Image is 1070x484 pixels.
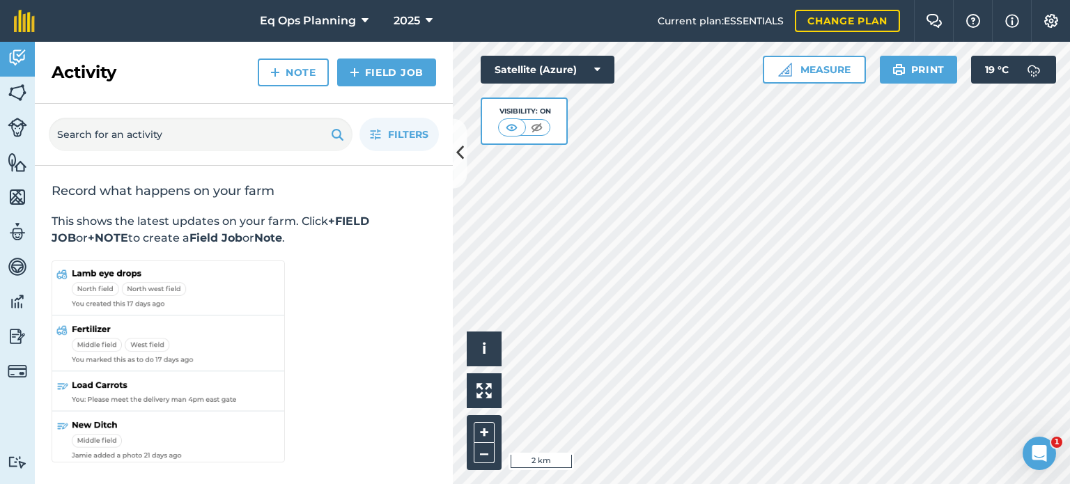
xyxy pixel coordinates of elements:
[1023,437,1056,470] iframe: Intercom live chat
[258,58,329,86] a: Note
[8,221,27,242] img: svg+xml;base64,PD94bWwgdmVyc2lvbj0iMS4wIiBlbmNvZGluZz0idXRmLTgiPz4KPCEtLSBHZW5lcmF0b3I6IEFkb2JlIE...
[8,82,27,103] img: svg+xml;base64,PHN2ZyB4bWxucz0iaHR0cDovL3d3dy53My5vcmcvMjAwMC9zdmciIHdpZHRoPSI1NiIgaGVpZ2h0PSI2MC...
[892,61,906,78] img: svg+xml;base64,PHN2ZyB4bWxucz0iaHR0cDovL3d3dy53My5vcmcvMjAwMC9zdmciIHdpZHRoPSIxOSIgaGVpZ2h0PSIyNC...
[8,152,27,173] img: svg+xml;base64,PHN2ZyB4bWxucz0iaHR0cDovL3d3dy53My5vcmcvMjAwMC9zdmciIHdpZHRoPSI1NiIgaGVpZ2h0PSI2MC...
[8,187,27,208] img: svg+xml;base64,PHN2ZyB4bWxucz0iaHR0cDovL3d3dy53My5vcmcvMjAwMC9zdmciIHdpZHRoPSI1NiIgaGVpZ2h0PSI2MC...
[331,126,344,143] img: svg+xml;base64,PHN2ZyB4bWxucz0iaHR0cDovL3d3dy53My5vcmcvMjAwMC9zdmciIHdpZHRoPSIxOSIgaGVpZ2h0PSIyNC...
[359,118,439,151] button: Filters
[52,182,436,199] h2: Record what happens on your farm
[388,127,428,142] span: Filters
[880,56,958,84] button: Print
[482,340,486,357] span: i
[8,291,27,312] img: svg+xml;base64,PD94bWwgdmVyc2lvbj0iMS4wIiBlbmNvZGluZz0idXRmLTgiPz4KPCEtLSBHZW5lcmF0b3I6IEFkb2JlIE...
[8,361,27,381] img: svg+xml;base64,PD94bWwgdmVyc2lvbj0iMS4wIiBlbmNvZGluZz0idXRmLTgiPz4KPCEtLSBHZW5lcmF0b3I6IEFkb2JlIE...
[88,231,128,244] strong: +NOTE
[1005,13,1019,29] img: svg+xml;base64,PHN2ZyB4bWxucz0iaHR0cDovL3d3dy53My5vcmcvMjAwMC9zdmciIHdpZHRoPSIxNyIgaGVpZ2h0PSIxNy...
[763,56,866,84] button: Measure
[254,231,282,244] strong: Note
[474,422,495,443] button: +
[985,56,1009,84] span: 19 ° C
[270,64,280,81] img: svg+xml;base64,PHN2ZyB4bWxucz0iaHR0cDovL3d3dy53My5vcmcvMjAwMC9zdmciIHdpZHRoPSIxNCIgaGVpZ2h0PSIyNC...
[503,120,520,134] img: svg+xml;base64,PHN2ZyB4bWxucz0iaHR0cDovL3d3dy53My5vcmcvMjAwMC9zdmciIHdpZHRoPSI1MCIgaGVpZ2h0PSI0MC...
[394,13,420,29] span: 2025
[8,256,27,277] img: svg+xml;base64,PD94bWwgdmVyc2lvbj0iMS4wIiBlbmNvZGluZz0idXRmLTgiPz4KPCEtLSBHZW5lcmF0b3I6IEFkb2JlIE...
[971,56,1056,84] button: 19 °C
[795,10,900,32] a: Change plan
[926,14,943,28] img: Two speech bubbles overlapping with the left bubble in the forefront
[189,231,242,244] strong: Field Job
[778,63,792,77] img: Ruler icon
[49,118,352,151] input: Search for an activity
[8,455,27,469] img: svg+xml;base64,PD94bWwgdmVyc2lvbj0iMS4wIiBlbmNvZGluZz0idXRmLTgiPz4KPCEtLSBHZW5lcmF0b3I6IEFkb2JlIE...
[8,118,27,137] img: svg+xml;base64,PD94bWwgdmVyc2lvbj0iMS4wIiBlbmNvZGluZz0idXRmLTgiPz4KPCEtLSBHZW5lcmF0b3I6IEFkb2JlIE...
[52,61,116,84] h2: Activity
[8,47,27,68] img: svg+xml;base64,PD94bWwgdmVyc2lvbj0iMS4wIiBlbmNvZGluZz0idXRmLTgiPz4KPCEtLSBHZW5lcmF0b3I6IEFkb2JlIE...
[350,64,359,81] img: svg+xml;base64,PHN2ZyB4bWxucz0iaHR0cDovL3d3dy53My5vcmcvMjAwMC9zdmciIHdpZHRoPSIxNCIgaGVpZ2h0PSIyNC...
[474,443,495,463] button: –
[1051,437,1062,448] span: 1
[481,56,614,84] button: Satellite (Azure)
[965,14,982,28] img: A question mark icon
[260,13,356,29] span: Eq Ops Planning
[1020,56,1048,84] img: svg+xml;base64,PD94bWwgdmVyc2lvbj0iMS4wIiBlbmNvZGluZz0idXRmLTgiPz4KPCEtLSBHZW5lcmF0b3I6IEFkb2JlIE...
[52,213,436,247] p: This shows the latest updates on your farm. Click or to create a or .
[658,13,784,29] span: Current plan : ESSENTIALS
[1043,14,1060,28] img: A cog icon
[528,120,545,134] img: svg+xml;base64,PHN2ZyB4bWxucz0iaHR0cDovL3d3dy53My5vcmcvMjAwMC9zdmciIHdpZHRoPSI1MCIgaGVpZ2h0PSI0MC...
[8,326,27,347] img: svg+xml;base64,PD94bWwgdmVyc2lvbj0iMS4wIiBlbmNvZGluZz0idXRmLTgiPz4KPCEtLSBHZW5lcmF0b3I6IEFkb2JlIE...
[14,10,35,32] img: fieldmargin Logo
[337,58,436,86] a: Field Job
[476,383,492,398] img: Four arrows, one pointing top left, one top right, one bottom right and the last bottom left
[467,331,502,366] button: i
[498,106,551,117] div: Visibility: On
